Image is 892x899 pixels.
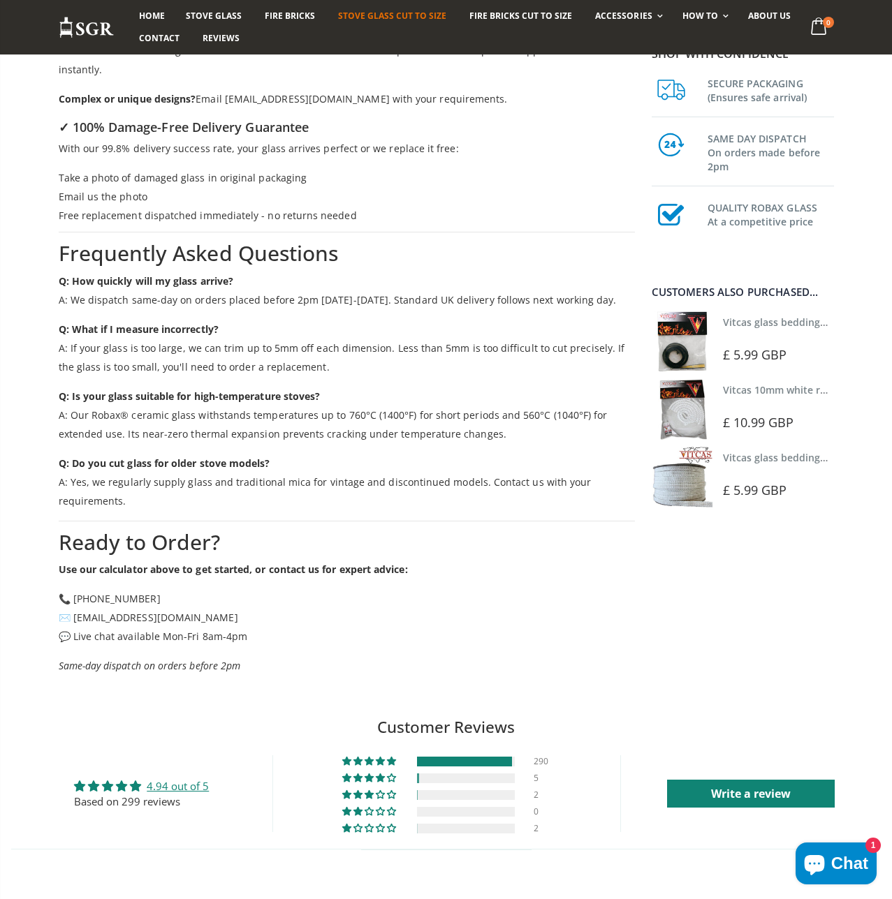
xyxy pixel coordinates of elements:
h3: SECURE PACKAGING (Ensures safe arrival) [708,74,834,105]
span: Contact [139,32,180,44]
li: Free replacement dispatched immediately - no returns needed [59,206,635,225]
a: Accessories [585,5,669,27]
strong: Q: What if I measure incorrectly? [59,322,219,336]
h3: SAME DAY DISPATCH On orders made before 2pm [708,129,834,174]
div: 2 [534,790,550,800]
img: Stove Glass Replacement [59,16,115,39]
a: 4.94 out of 5 [147,779,209,793]
h2: Ready to Order? [59,528,635,557]
div: 2 [534,824,550,833]
div: Average rating is 4.94 stars [74,778,209,794]
div: 1% (2) reviews with 3 star rating [342,790,398,800]
span: Stove Glass Cut To Size [338,10,446,22]
p: A: Our Robax® ceramic glass withstands temperatures up to 760°C (1400°F) for short periods and 56... [59,387,635,443]
span: Fire Bricks [265,10,315,22]
a: About us [738,5,801,27]
h2: Frequently Asked Questions [59,239,635,268]
em: Same-day dispatch on orders before 2pm [59,659,241,672]
div: 2% (5) reviews with 4 star rating [342,773,398,783]
span: Home [139,10,165,22]
span: £ 10.99 GBP [723,414,794,431]
p: A: Yes, we regularly supply glass and traditional mica for vintage and discontinued models. Conta... [59,454,635,510]
li: Take a photo of damaged glass in original packaging [59,168,635,187]
div: Based on 299 reviews [74,794,209,809]
a: Write a review [667,780,835,808]
strong: Use our calculator above to get started, or contact us for expert advice: [59,563,408,576]
span: Accessories [595,10,652,22]
img: Vitcas white rope, glue and gloves kit 10mm [652,379,712,440]
inbox-online-store-chat: Shopify online store chat [791,842,881,888]
span: About us [748,10,791,22]
a: Reviews [192,27,250,50]
a: Stove Glass [175,5,252,27]
strong: Q: How quickly will my glass arrive? [59,274,234,288]
div: 97% (290) reviews with 5 star rating [342,757,398,766]
p: With our 99.8% delivery success rate, your glass arrives perfect or we replace it free: [59,139,635,158]
span: £ 5.99 GBP [723,482,787,498]
a: Home [129,5,175,27]
span: Stove Glass [186,10,242,22]
li: Email us the photo [59,187,635,206]
strong: Complex or unique designs? [59,92,196,105]
img: Vitcas stove glass bedding in tape [652,311,712,372]
strong: Q: Do you cut glass for older stove models? [59,456,270,470]
h2: Customer Reviews [11,716,881,738]
p: Email [EMAIL_ADDRESS][DOMAIN_NAME] with your requirements. [59,89,635,108]
span: How To [682,10,718,22]
div: 290 [534,757,550,766]
span: 0 [823,17,834,28]
a: How To [672,5,736,27]
div: 5 [534,773,550,783]
strong: Q: Is your glass suitable for high-temperature stoves? [59,389,321,403]
div: 1% (2) reviews with 1 star rating [342,824,398,833]
a: Stove Glass Cut To Size [328,5,457,27]
span: Fire Bricks Cut To Size [469,10,572,22]
p: A: If your glass is too large, we can trim up to 5mm off each dimension. Less than 5mm is too dif... [59,320,635,376]
div: Customers also purchased... [652,287,834,297]
h3: QUALITY ROBAX GLASS At a competitive price [708,198,834,229]
p: 📞 [PHONE_NUMBER] ✉️ [EMAIL_ADDRESS][DOMAIN_NAME] 💬 Live chat available Mon-Fri 8am-4pm [59,589,635,646]
span: £ 5.99 GBP [723,346,787,363]
h3: ✓ 100% Damage-Free Delivery Guarantee [59,119,635,135]
a: Fire Bricks Cut To Size [459,5,583,27]
span: Reviews [203,32,240,44]
a: 0 [805,14,833,41]
p: A: We dispatch same-day on orders placed before 2pm [DATE]-[DATE]. Standard UK delivery follows n... [59,272,635,309]
a: Contact [129,27,190,50]
img: Vitcas stove glass bedding in tape [652,447,712,507]
a: Fire Bricks [254,5,326,27]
